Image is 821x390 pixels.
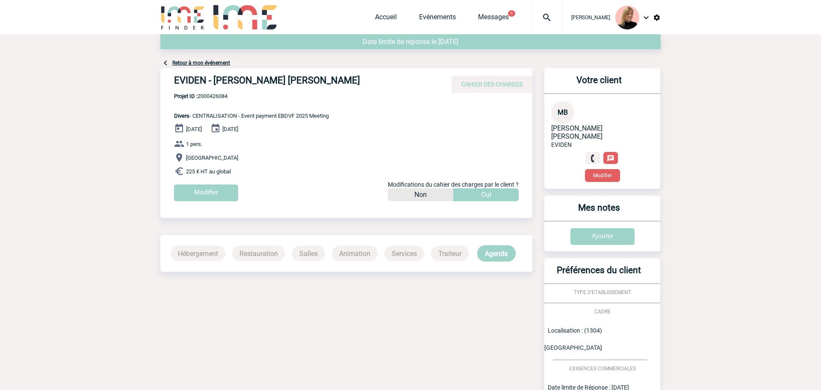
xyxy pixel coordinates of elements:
[544,327,602,351] span: Localisation : (1304) [GEOGRAPHIC_DATA]
[172,60,230,66] a: Retour à mon événement
[174,113,329,119] span: - CENTRALISATION - Event payment EBDVF 2025 Meeting
[332,246,378,261] p: Animation
[569,366,636,372] span: EXIGENCES COMMERCIALES
[292,246,325,261] p: Salles
[186,126,202,132] span: [DATE]
[160,5,205,30] img: IME-Finder
[551,141,572,148] span: EVIDEN
[574,289,631,295] span: TYPE D'ETABLISSEMENT
[570,228,635,245] input: Ajouter
[461,81,523,88] span: CAHIER DES CHARGES
[478,13,509,25] a: Messages
[222,126,238,132] span: [DATE]
[548,265,650,283] h3: Préférences du client
[585,169,620,182] button: Modifier
[186,141,202,147] span: 1 pers.
[615,6,639,30] img: 131233-0.png
[186,155,238,161] span: [GEOGRAPHIC_DATA]
[232,246,285,261] p: Restauration
[174,75,431,89] h4: EVIDEN - [PERSON_NAME] [PERSON_NAME]
[171,246,225,261] p: Hébergement
[388,181,519,188] span: Modifications du cahier des charges par le client ?
[571,15,610,21] span: [PERSON_NAME]
[174,113,189,119] span: Divers
[363,38,458,46] span: Date limite de réponse le [DATE]
[384,246,424,261] p: Services
[548,202,650,221] h3: Mes notes
[607,155,614,162] img: chat-24-px-w.png
[551,124,602,140] span: [PERSON_NAME] [PERSON_NAME]
[477,245,516,262] p: Agenda
[174,93,198,99] b: Projet ID :
[589,155,597,162] img: fixe.png
[174,93,329,99] span: 2000426084
[548,75,650,93] h3: Votre client
[558,108,568,116] span: MB
[431,246,469,261] p: Traiteur
[186,168,231,175] span: 225 € HT au global
[419,13,456,25] a: Evénements
[375,13,397,25] a: Accueil
[481,188,491,201] p: Oui
[414,188,427,201] p: Non
[174,185,238,201] input: Modifier
[508,10,515,17] button: 1
[594,309,611,315] span: CADRE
